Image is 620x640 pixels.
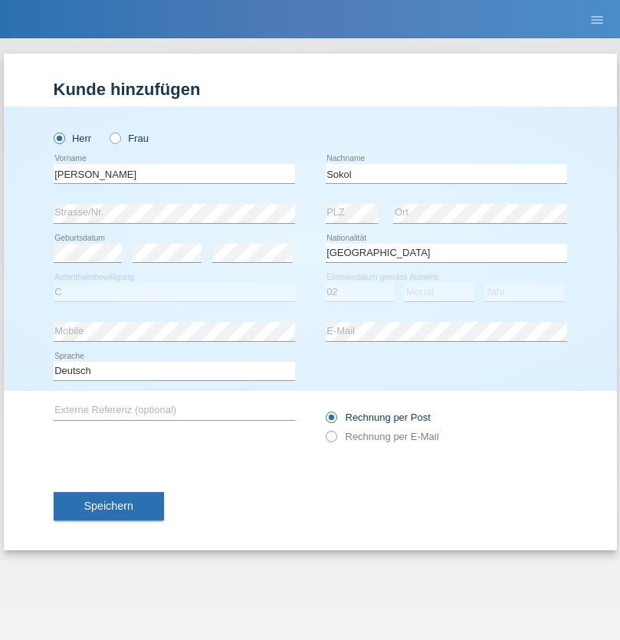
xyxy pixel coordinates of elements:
[54,492,164,521] button: Speichern
[54,133,92,144] label: Herr
[326,412,336,431] input: Rechnung per Post
[582,15,612,24] a: menu
[326,431,336,450] input: Rechnung per E-Mail
[326,431,439,442] label: Rechnung per E-Mail
[589,12,605,28] i: menu
[110,133,149,144] label: Frau
[54,133,64,143] input: Herr
[110,133,120,143] input: Frau
[54,80,567,99] h1: Kunde hinzufügen
[326,412,431,423] label: Rechnung per Post
[84,500,133,512] span: Speichern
